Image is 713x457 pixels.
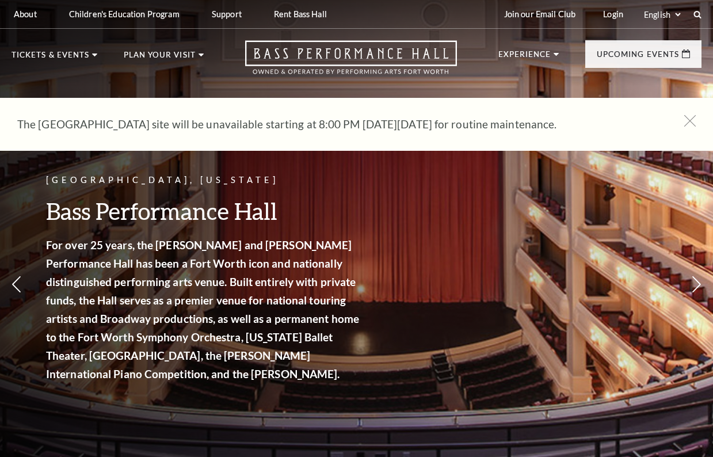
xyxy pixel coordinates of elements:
p: About [14,9,37,19]
strong: For over 25 years, the [PERSON_NAME] and [PERSON_NAME] Performance Hall has been a Fort Worth ico... [46,238,359,380]
p: Children's Education Program [69,9,180,19]
h3: Bass Performance Hall [46,196,363,226]
p: [GEOGRAPHIC_DATA], [US_STATE] [46,173,363,188]
p: Support [212,9,242,19]
p: Rent Bass Hall [274,9,327,19]
select: Select: [642,9,683,20]
p: Upcoming Events [597,51,679,64]
p: Experience [498,51,551,64]
p: The [GEOGRAPHIC_DATA] site will be unavailable starting at 8:00 PM [DATE][DATE] for routine maint... [17,115,661,134]
p: Tickets & Events [12,51,89,65]
p: Plan Your Visit [124,51,196,65]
